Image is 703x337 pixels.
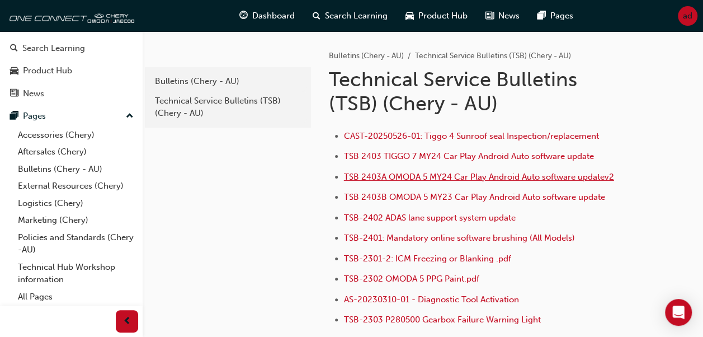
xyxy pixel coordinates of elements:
[313,9,320,23] span: search-icon
[13,195,138,212] a: Logistics (Chery)
[23,110,46,123] div: Pages
[4,38,138,59] a: Search Learning
[10,111,18,121] span: pages-icon
[13,177,138,195] a: External Resources (Chery)
[10,89,18,99] span: news-icon
[23,87,44,100] div: News
[344,294,519,305] a: AS-20230310-01 - Diagnostic Tool Activation
[10,44,18,54] span: search-icon
[4,106,138,127] button: Pages
[537,9,546,23] span: pages-icon
[13,288,138,306] a: All Pages
[485,9,494,23] span: news-icon
[329,67,618,116] h1: Technical Service Bulletins (TSB) (Chery - AU)
[498,10,520,22] span: News
[13,212,138,229] a: Marketing (Chery)
[13,229,138,259] a: Policies and Standards (Chery -AU)
[239,9,248,23] span: guage-icon
[550,10,573,22] span: Pages
[149,91,306,123] a: Technical Service Bulletins (TSB) (Chery - AU)
[665,299,692,326] div: Open Intercom Messenger
[683,10,692,22] span: ad
[10,66,18,76] span: car-icon
[329,51,404,60] a: Bulletins (Chery - AU)
[344,233,575,243] a: TSB-2401: Mandatory online software brushing (All Models)
[6,4,134,27] img: oneconnect
[13,127,138,144] a: Accessories (Chery)
[155,95,301,120] div: Technical Service Bulletins (TSB) (Chery - AU)
[22,42,85,55] div: Search Learning
[13,259,138,288] a: Technical Hub Workshop information
[397,4,476,27] a: car-iconProduct Hub
[13,143,138,161] a: Aftersales (Chery)
[230,4,304,27] a: guage-iconDashboard
[678,6,697,26] button: ad
[529,4,582,27] a: pages-iconPages
[149,72,306,91] a: Bulletins (Chery - AU)
[252,10,295,22] span: Dashboard
[344,315,541,325] a: TSB-2303 P280500 Gearbox Failure Warning Light
[4,60,138,81] a: Product Hub
[13,161,138,178] a: Bulletins (Chery - AU)
[304,4,397,27] a: search-iconSearch Learning
[418,10,468,22] span: Product Hub
[23,64,72,77] div: Product Hub
[344,274,479,284] a: TSB-2302 OMODA 5 PPG Paint.pdf
[405,9,414,23] span: car-icon
[123,315,131,329] span: prev-icon
[344,131,599,141] a: CAST-20250526-01: Tiggo 4 Sunroof seal Inspection/replacement
[155,75,301,88] div: Bulletins (Chery - AU)
[126,109,134,124] span: up-icon
[4,83,138,104] a: News
[344,213,516,223] a: TSB-2402 ADAS lane support system update
[325,10,388,22] span: Search Learning
[344,172,614,182] a: TSB 2403A OMODA 5 MY24 Car Play Android Auto software updatev2
[344,254,511,264] a: TSB-2301-2: ICM Freezing or Blanking .pdf
[344,192,605,202] a: TSB 2403B OMODA 5 MY23 Car Play Android Auto software update
[344,151,594,161] a: TSB 2403 TIGGO 7 MY24 Car Play Android Auto software update
[415,50,571,63] li: Technical Service Bulletins (TSB) (Chery - AU)
[476,4,529,27] a: news-iconNews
